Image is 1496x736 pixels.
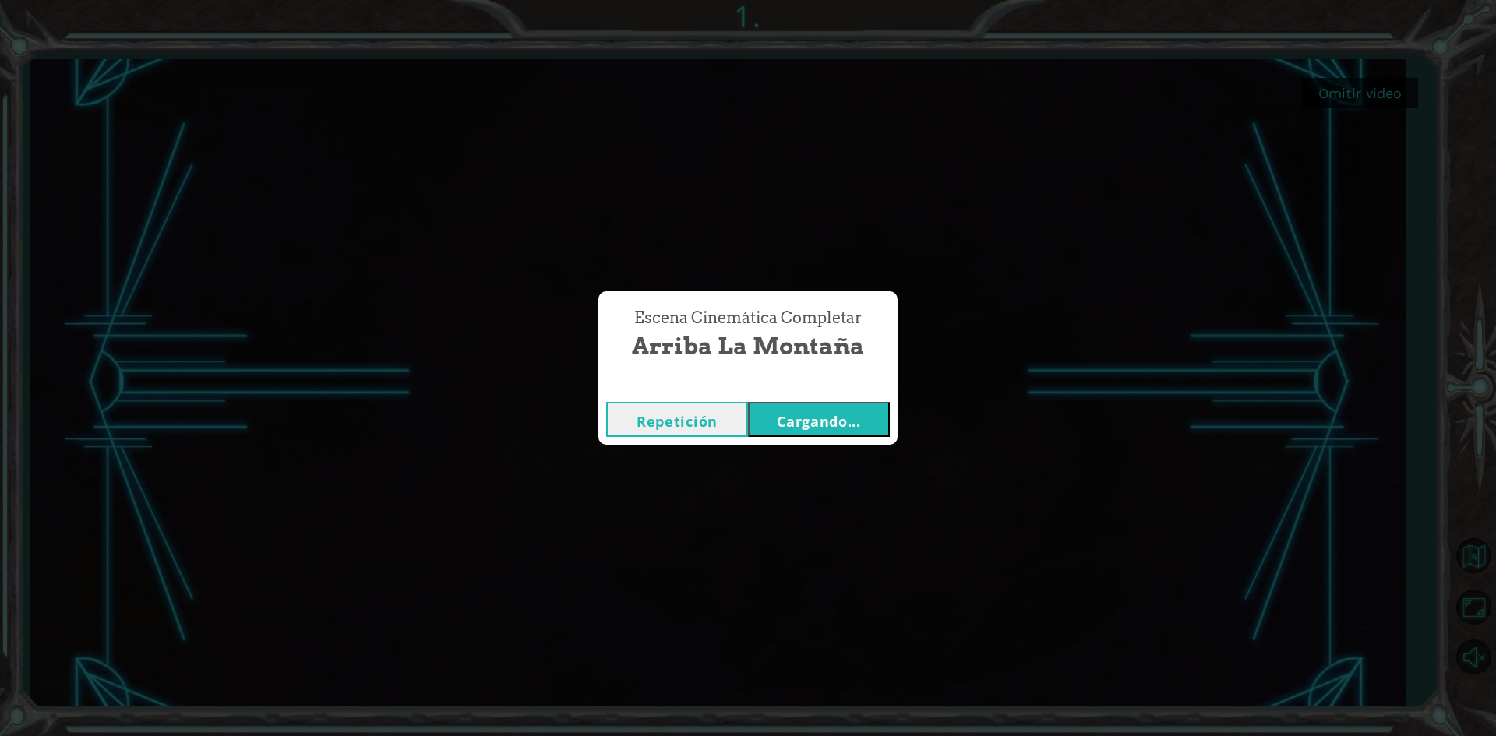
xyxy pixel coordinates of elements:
font: Escena Cinemática Completar [634,308,862,327]
button: Repetición [606,402,748,437]
button: Cargando... [748,402,890,437]
font: Repetición [637,412,718,431]
font: Cargando... [777,412,861,431]
font: Arriba la Montaña [632,332,865,360]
